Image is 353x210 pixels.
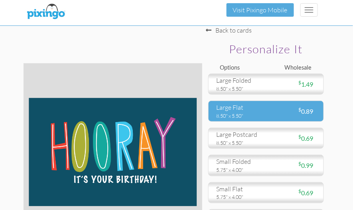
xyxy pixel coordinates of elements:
button: Visit Pixingo Mobile [227,3,294,17]
div: 8.50" x 5.50" [217,139,260,146]
sup: $ [299,80,302,86]
h2: Personalize it [222,43,310,56]
sup: $ [299,161,302,167]
span: 1.49 [299,80,314,88]
sup: $ [299,188,302,194]
div: large flat [217,103,260,112]
div: Back to cards [206,26,252,35]
sup: $ [299,107,302,113]
div: Options [214,64,266,72]
img: 20191118-224318-1e2f34db5d48-1500.jpg [29,98,197,206]
div: 8.50" x 5.50" [217,85,260,92]
a: Visit Pixingo Mobile [233,6,288,14]
span: 0.69 [299,134,314,142]
img: pixingo logo [25,2,67,22]
div: 8.50" x 5.50" [217,112,260,119]
div: small flat [217,185,260,194]
div: large folded [217,76,260,85]
div: 5.75" x 4.00" [217,166,260,173]
div: 5.75" x 4.00" [217,193,260,200]
div: Wholesale [266,64,318,72]
div: large postcard [217,130,260,139]
span: 0.99 [299,161,314,169]
sup: $ [299,134,302,140]
span: 0.69 [299,189,314,196]
div: small folded [217,157,260,166]
span: 0.89 [299,107,314,115]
